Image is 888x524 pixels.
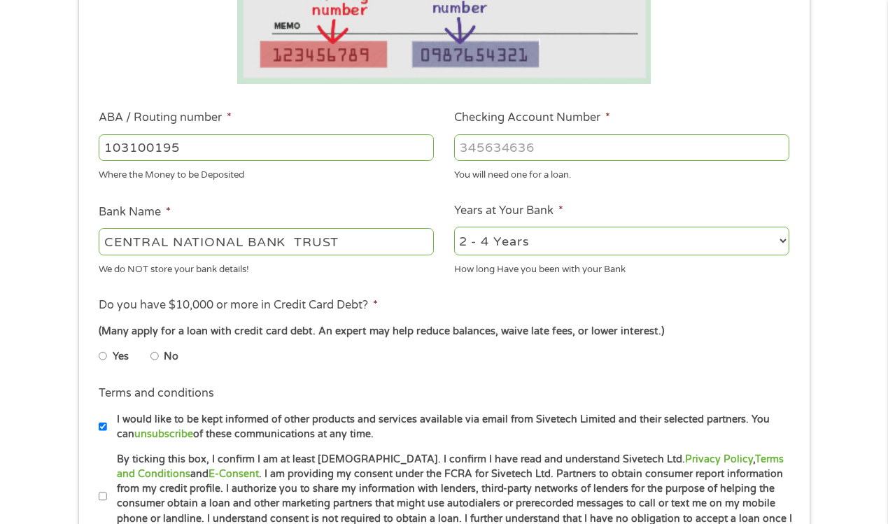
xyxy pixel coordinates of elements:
div: (Many apply for a loan with credit card debt. An expert may help reduce balances, waive late fees... [99,324,789,339]
a: Terms and Conditions [117,453,784,480]
label: Terms and conditions [99,386,214,401]
div: How long Have you been with your Bank [454,257,789,276]
label: Yes [113,349,129,364]
label: I would like to be kept informed of other products and services available via email from Sivetech... [107,412,794,442]
label: Years at Your Bank [454,204,563,218]
label: Bank Name [99,205,171,220]
a: unsubscribe [134,428,193,440]
input: 345634636 [454,134,789,161]
label: ABA / Routing number [99,111,232,125]
label: Checking Account Number [454,111,610,125]
div: You will need one for a loan. [454,164,789,183]
label: Do you have $10,000 or more in Credit Card Debt? [99,298,378,313]
label: No [164,349,178,364]
div: We do NOT store your bank details! [99,257,434,276]
div: Where the Money to be Deposited [99,164,434,183]
input: 263177916 [99,134,434,161]
a: E-Consent [209,468,259,480]
a: Privacy Policy [685,453,753,465]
